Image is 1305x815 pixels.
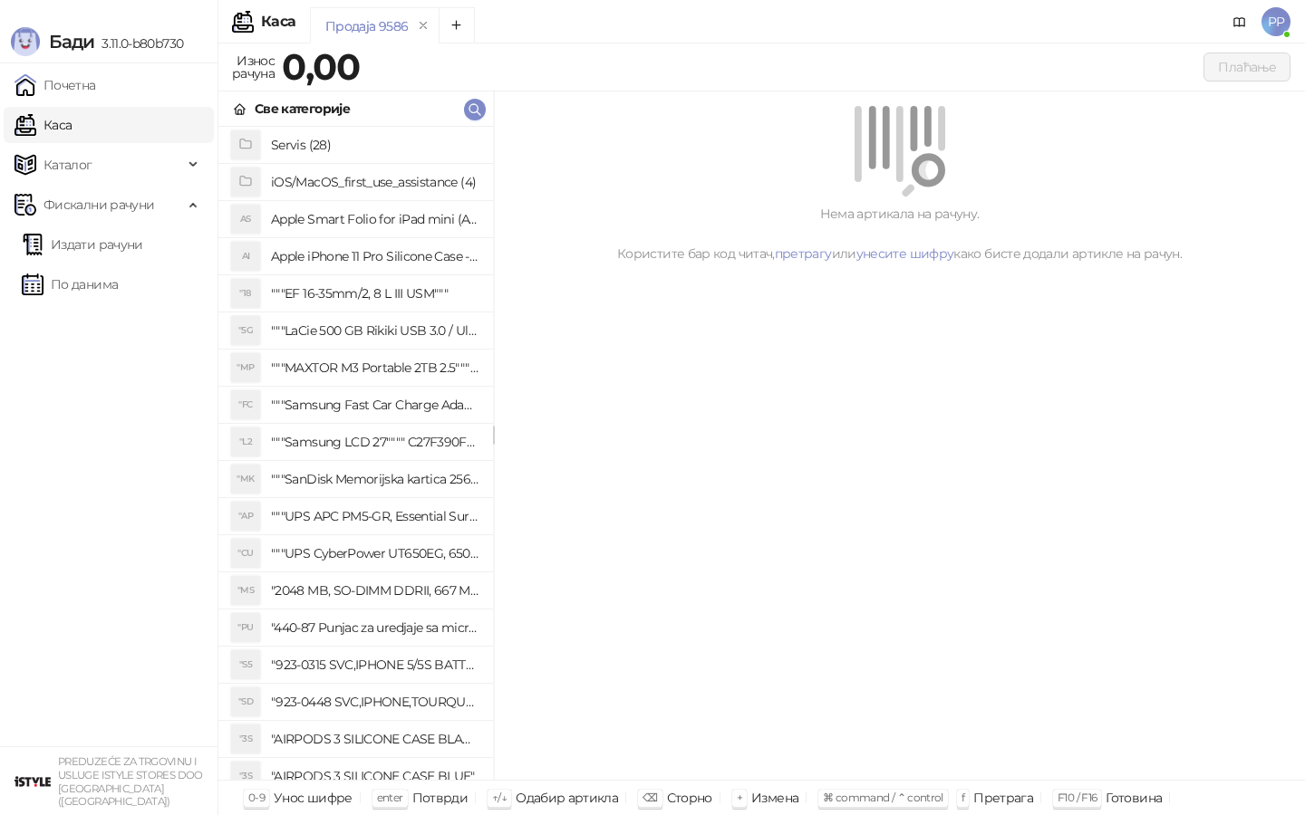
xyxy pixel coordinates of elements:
span: F10 / F16 [1058,791,1097,804]
h4: "AIRPODS 3 SILICONE CASE BLACK" [271,724,478,753]
a: Документација [1225,7,1254,36]
span: enter [377,791,403,804]
span: Фискални рачуни [43,187,154,223]
div: Унос шифре [274,786,353,810]
span: ⌘ command / ⌃ control [823,791,943,804]
img: Logo [11,27,40,56]
h4: iOS/MacOS_first_use_assistance (4) [271,168,478,197]
h4: "440-87 Punjac za uredjaje sa micro USB portom 4/1, Stand." [271,613,478,642]
a: Почетна [14,67,96,103]
div: Износ рачуна [228,49,278,85]
a: Каса [14,107,72,143]
div: Претрага [973,786,1033,810]
div: "SD [231,687,260,716]
div: "L2 [231,427,260,456]
img: 64x64-companyLogo-77b92cf4-9946-4f36-9751-bf7bb5fd2c7d.png [14,763,51,800]
span: ⌫ [643,791,657,804]
div: "CU [231,539,260,568]
div: "18 [231,279,260,308]
div: "MP [231,353,260,382]
h4: """EF 16-35mm/2, 8 L III USM""" [271,279,478,308]
div: "5G [231,316,260,345]
div: Продаја 9586 [325,16,408,36]
div: Одабир артикла [516,786,618,810]
h4: """Samsung Fast Car Charge Adapter, brzi auto punja_, boja crna""" [271,390,478,419]
div: Измена [751,786,798,810]
span: 0-9 [248,791,265,804]
span: f [962,791,964,804]
h4: """MAXTOR M3 Portable 2TB 2.5"""" crni eksterni hard disk HX-M201TCB/GM""" [271,353,478,382]
div: Потврди [412,786,469,810]
div: "3S [231,762,260,791]
h4: """UPS APC PM5-GR, Essential Surge Arrest,5 utic_nica""" [271,502,478,531]
div: Сторно [667,786,712,810]
div: grid [218,127,493,780]
div: "S5 [231,650,260,679]
h4: """Samsung LCD 27"""" C27F390FHUXEN""" [271,427,478,456]
h4: Apple iPhone 11 Pro Silicone Case - Black [271,242,478,271]
button: remove [411,18,435,34]
div: AS [231,205,260,234]
small: PREDUZEĆE ZA TRGOVINU I USLUGE ISTYLE STORES DOO [GEOGRAPHIC_DATA] ([GEOGRAPHIC_DATA]) [58,755,203,808]
h4: Apple Smart Folio for iPad mini (A17 Pro) - Sage [271,205,478,234]
h4: "2048 MB, SO-DIMM DDRII, 667 MHz, Napajanje 1,8 0,1 V, Latencija CL5" [271,576,478,605]
h4: "923-0315 SVC,IPHONE 5/5S BATTERY REMOVAL TRAY Držač za iPhone sa kojim se otvara display [271,650,478,679]
a: претрагу [775,245,832,262]
button: Add tab [439,7,475,43]
span: Каталог [43,147,92,183]
a: Издати рачуни [22,226,143,263]
div: "3S [231,724,260,753]
h4: """LaCie 500 GB Rikiki USB 3.0 / Ultra Compact & Resistant aluminum / USB 3.0 / 2.5""""""" [271,316,478,345]
a: По данима [22,266,118,302]
span: PP [1261,7,1290,36]
span: + [737,791,742,804]
strong: 0,00 [282,44,360,89]
div: "PU [231,613,260,642]
h4: """SanDisk Memorijska kartica 256GB microSDXC sa SD adapterom SDSQXA1-256G-GN6MA - Extreme PLUS, ... [271,465,478,494]
div: "MK [231,465,260,494]
div: Готовина [1106,786,1162,810]
div: "AP [231,502,260,531]
div: "MS [231,576,260,605]
h4: "AIRPODS 3 SILICONE CASE BLUE" [271,762,478,791]
div: Нема артикала на рачуну. Користите бар код читач, или како бисте додали артикле на рачун. [516,204,1283,264]
h4: "923-0448 SVC,IPHONE,TOURQUE DRIVER KIT .65KGF- CM Šrafciger " [271,687,478,716]
div: "FC [231,390,260,419]
a: унесите шифру [856,245,954,262]
span: 3.11.0-b80b730 [94,35,183,52]
span: ↑/↓ [492,791,507,804]
h4: Servis (28) [271,130,478,159]
button: Плаћање [1203,53,1290,81]
span: Бади [49,31,94,53]
h4: """UPS CyberPower UT650EG, 650VA/360W , line-int., s_uko, desktop""" [271,539,478,568]
div: Све категорије [255,99,350,119]
div: Каса [261,14,295,29]
div: AI [231,242,260,271]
